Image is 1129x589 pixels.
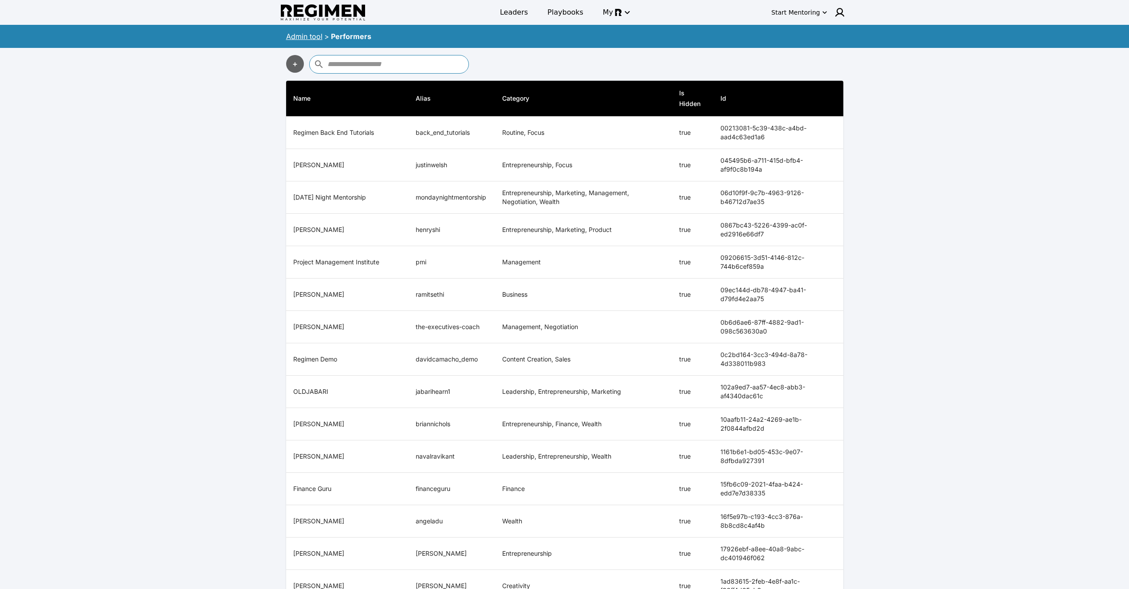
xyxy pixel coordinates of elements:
[286,246,409,279] th: Project Management Institute
[286,440,409,473] th: [PERSON_NAME]
[286,117,409,149] th: Regimen Back End Tutorials
[713,279,843,311] th: 09ec144d-db78-4947-ba41-d79fd4e2aa75
[603,7,613,18] span: My
[713,473,843,505] th: 15fb6c09-2021-4faa-b424-edd7e7d38335
[672,408,713,440] td: true
[495,246,673,279] td: Management
[713,181,843,214] th: 06d10f9f-9c7b-4963-9126-b46712d7ae35
[495,81,673,117] th: Category
[672,117,713,149] td: true
[495,117,673,149] td: Routine, Focus
[324,31,329,42] div: >
[286,32,323,41] a: Admin tool
[495,4,533,20] a: Leaders
[286,55,304,73] button: +
[409,538,495,570] td: [PERSON_NAME]
[286,376,409,408] th: OLDJABARI
[713,117,843,149] th: 00213081-5c39-438c-a4bd-aad4c63ed1a6
[495,279,673,311] td: Business
[409,376,495,408] td: jabarihearn1
[713,538,843,570] th: 17926ebf-a8ee-40a8-9abc-dc401946f062
[409,311,495,343] td: the-executives-coach
[713,311,843,343] th: 0b6d6ae6-87ff-4882-9ad1-098c563630a0
[286,81,409,117] th: Name
[713,149,843,181] th: 045495b6-a711-415d-bfb4-af9f0c8b194a
[409,149,495,181] td: justinwelsh
[495,149,673,181] td: Entrepreneurship, Focus
[500,7,528,18] span: Leaders
[672,505,713,538] td: true
[409,440,495,473] td: navalravikant
[713,376,843,408] th: 102a9ed7-aa57-4ec8-abb3-af4340dac61c
[409,181,495,214] td: mondaynightmentorship
[672,246,713,279] td: true
[713,505,843,538] th: 16f5e97b-c193-4cc3-876a-8b8cd8c4af4b
[409,214,495,246] td: henryshi
[495,343,673,376] td: Content Creation, Sales
[409,246,495,279] td: pmi
[672,279,713,311] td: true
[672,181,713,214] td: true
[495,181,673,214] td: Entrepreneurship, Marketing, Management, Negotiation, Wealth
[286,538,409,570] th: [PERSON_NAME]
[286,279,409,311] th: [PERSON_NAME]
[286,149,409,181] th: [PERSON_NAME]
[409,473,495,505] td: financeguru
[281,4,365,21] img: Regimen logo
[598,4,634,20] button: My
[770,5,829,20] button: Start Mentoring
[672,81,713,117] th: Is Hidden
[713,214,843,246] th: 0867bc43-5226-4399-ac0f-ed2916e66df7
[286,214,409,246] th: [PERSON_NAME]
[331,31,371,42] div: Performers
[672,538,713,570] td: true
[409,117,495,149] td: back_end_tutorials
[672,149,713,181] td: true
[547,7,583,18] span: Playbooks
[409,81,495,117] th: Alias
[409,279,495,311] td: ramitsethi
[672,376,713,408] td: true
[495,376,673,408] td: Leadership, Entrepreneurship, Marketing
[286,473,409,505] th: Finance Guru
[286,343,409,376] th: Regimen Demo
[409,408,495,440] td: briannichols
[495,473,673,505] td: Finance
[834,7,845,18] img: user icon
[286,505,409,538] th: [PERSON_NAME]
[771,8,820,17] div: Start Mentoring
[286,181,409,214] th: [DATE] Night Mentorship
[713,440,843,473] th: 1161b6e1-bd05-453c-9e07-8dfbda927391
[409,505,495,538] td: angeladu
[495,311,673,343] td: Management, Negotiation
[495,538,673,570] td: Entrepreneurship
[672,440,713,473] td: true
[672,214,713,246] td: true
[286,311,409,343] th: [PERSON_NAME]
[286,408,409,440] th: [PERSON_NAME]
[672,343,713,376] td: true
[713,246,843,279] th: 09206615-3d51-4146-812c-744b6cef859a
[495,408,673,440] td: Entrepreneurship, Finance, Wealth
[713,408,843,440] th: 10aafb11-24a2-4269-ae1b-2f0844afbd2d
[713,81,843,117] th: Id
[495,440,673,473] td: Leadership, Entrepreneurship, Wealth
[672,473,713,505] td: true
[495,214,673,246] td: Entrepreneurship, Marketing, Product
[409,343,495,376] td: davidcamacho_demo
[713,343,843,376] th: 0c2bd164-3cc3-494d-8a78-4d338011b983
[542,4,589,20] a: Playbooks
[495,505,673,538] td: Wealth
